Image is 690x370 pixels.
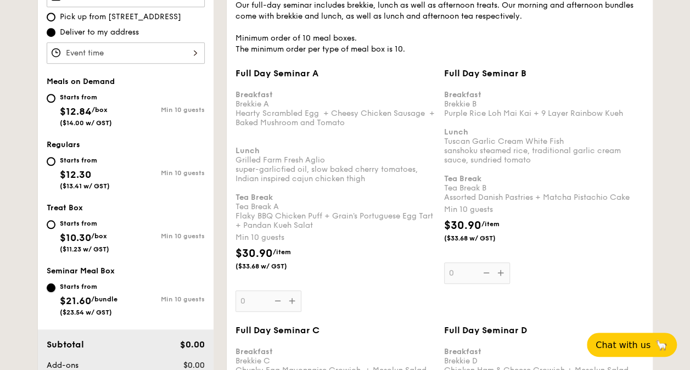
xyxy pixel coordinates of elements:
span: $10.30 [60,232,91,244]
span: Subtotal [47,339,84,350]
span: ($13.41 w/ GST) [60,182,110,190]
span: $0.00 [183,361,204,370]
span: /box [91,232,107,240]
div: Starts from [60,156,110,165]
span: /item [481,220,500,228]
b: Tea Break [444,174,481,183]
span: $30.90 [444,219,481,232]
input: Event time [47,42,205,64]
div: Min 10 guests [126,106,205,114]
div: Starts from [60,282,117,291]
b: Breakfast [444,347,481,356]
span: $12.30 [60,169,91,181]
input: Starts from$12.30($13.41 w/ GST)Min 10 guests [47,157,55,166]
div: Brekkie B Purple Rice Loh Mai Kai + 9 Layer Rainbow Kueh Tuscan Garlic Cream White Fish sanshoku ... [444,81,644,202]
div: Min 10 guests [444,204,644,215]
span: Meals on Demand [47,77,115,86]
span: Deliver to my address [60,27,139,38]
b: Lunch [444,127,468,137]
span: /bundle [91,295,117,303]
div: Starts from [60,93,112,102]
span: 🦙 [655,339,668,351]
div: Min 10 guests [126,169,205,177]
b: Tea Break [235,193,273,202]
span: Full Day Seminar A [235,68,318,79]
span: $12.84 [60,105,92,117]
span: Regulars [47,140,80,149]
span: $21.60 [60,295,91,307]
button: Chat with us🦙 [587,333,677,357]
input: Starts from$21.60/bundle($23.54 w/ GST)Min 10 guests [47,283,55,292]
b: Breakfast [235,347,273,356]
span: ($23.54 w/ GST) [60,309,112,316]
input: Deliver to my address [47,28,55,37]
span: ($11.23 w/ GST) [60,245,109,253]
div: Min 10 guests [235,232,435,243]
b: Breakfast [235,90,273,99]
input: Starts from$12.84/box($14.00 w/ GST)Min 10 guests [47,94,55,103]
div: Min 10 guests [126,232,205,240]
span: /box [92,106,108,114]
span: $30.90 [235,247,273,260]
b: Lunch [235,146,260,155]
span: Full Day Seminar D [444,325,527,335]
span: /item [273,248,291,256]
span: Add-ons [47,361,78,370]
span: ($14.00 w/ GST) [60,119,112,127]
span: $0.00 [179,339,204,350]
span: ($33.68 w/ GST) [235,262,310,271]
span: ($33.68 w/ GST) [444,234,519,243]
span: Seminar Meal Box [47,266,115,276]
span: Treat Box [47,203,83,212]
span: Chat with us [596,340,650,350]
div: Starts from [60,219,109,228]
span: Full Day Seminar C [235,325,319,335]
b: Breakfast [444,90,481,99]
div: Min 10 guests [126,295,205,303]
span: Full Day Seminar B [444,68,526,79]
input: Starts from$10.30/box($11.23 w/ GST)Min 10 guests [47,220,55,229]
input: Pick up from [STREET_ADDRESS] [47,13,55,21]
div: Brekkie A Hearty Scrambled Egg + Cheesy Chicken Sausage + Baked Mushroom and Tomato Grilled Farm ... [235,81,435,230]
span: Pick up from [STREET_ADDRESS] [60,12,181,23]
